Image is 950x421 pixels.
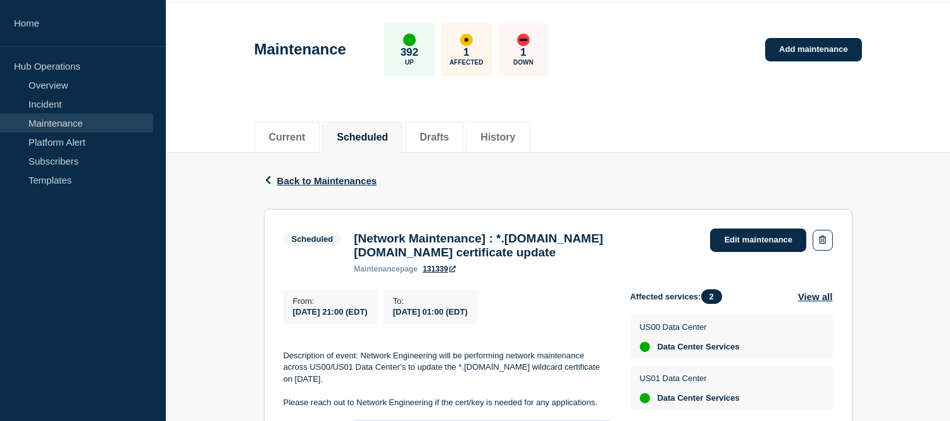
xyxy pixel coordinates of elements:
span: [DATE] 01:00 (EDT) [393,307,468,317]
span: maintenance [354,265,400,273]
p: Description of event: Network Engineering will be performing network maintenance across US00/US01... [284,350,610,385]
a: Edit maintenance [710,229,806,252]
p: 392 [401,46,418,59]
p: Affected [449,59,483,66]
p: 1 [520,46,526,59]
p: 1 [463,46,469,59]
div: up [403,34,416,46]
span: Affected services: [630,289,728,304]
p: US01 Data Center [640,374,740,383]
span: [DATE] 21:00 (EDT) [293,307,368,317]
p: To : [393,296,468,306]
span: Data Center Services [658,342,740,352]
a: 131339 [423,265,456,273]
a: Add maintenance [765,38,861,61]
p: US00 Data Center [640,322,740,332]
div: up [640,393,650,403]
p: From : [293,296,368,306]
h1: Maintenance [254,41,346,58]
h3: [Network Maintenance] : *.[DOMAIN_NAME] [DOMAIN_NAME] certificate update [354,232,697,260]
span: Back to Maintenances [277,175,377,186]
p: Please reach out to Network Engineering if the cert/key is needed for any applications. [284,397,610,408]
button: Back to Maintenances [264,175,377,186]
span: 2 [701,289,722,304]
span: Scheduled [284,232,342,246]
div: affected [460,34,473,46]
p: page [354,265,418,273]
button: Current [269,132,306,143]
span: Data Center Services [658,393,740,403]
div: up [640,342,650,352]
button: View all [798,289,833,304]
p: Down [513,59,534,66]
button: History [480,132,515,143]
div: down [517,34,530,46]
button: Drafts [420,132,449,143]
button: Scheduled [337,132,388,143]
p: Up [405,59,414,66]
